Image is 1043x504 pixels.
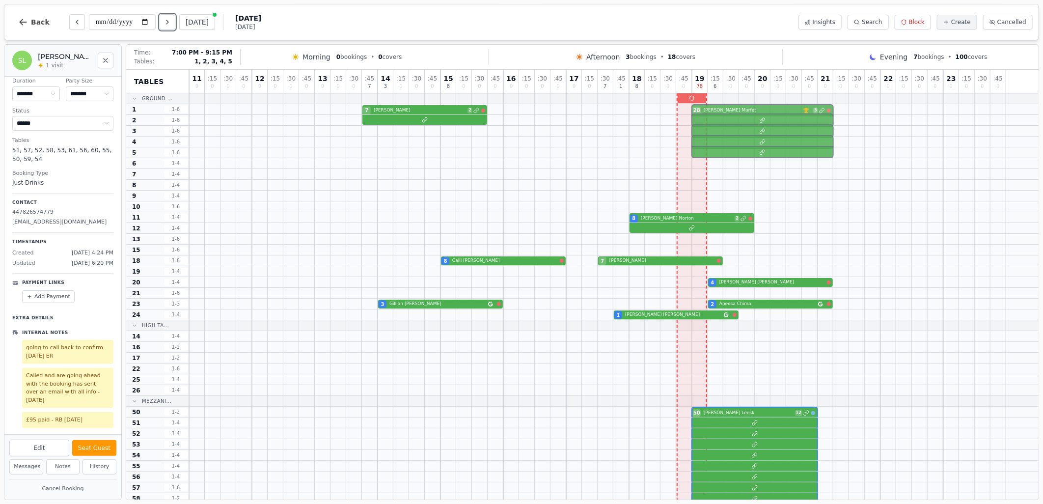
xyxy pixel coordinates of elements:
[915,76,924,82] span: : 30
[321,84,324,89] span: 0
[948,53,952,61] span: •
[10,10,57,34] button: Back
[616,76,626,82] span: : 45
[82,459,116,475] button: History
[142,397,171,405] span: Mezzani...
[648,76,657,82] span: : 15
[164,235,188,243] span: 1 - 6
[134,57,154,65] span: Tables:
[553,76,563,82] span: : 45
[839,84,842,89] span: 0
[745,84,748,89] span: 0
[399,84,402,89] span: 0
[26,372,110,404] p: Called and are going ahead with the booking has sent over an email with all info - [DATE]
[918,84,921,89] span: 0
[26,344,110,360] p: going to call back to confirm [DATE] ER
[134,77,164,86] span: Tables
[305,84,308,89] span: 0
[735,216,740,222] span: 2
[132,473,140,481] span: 56
[378,54,382,60] span: 0
[46,459,80,475] button: Notes
[883,75,893,82] span: 22
[164,149,188,156] span: 1 - 6
[619,84,622,89] span: 1
[164,462,188,470] span: 1 - 4
[235,13,261,23] span: [DATE]
[164,289,188,297] span: 1 - 6
[506,75,516,82] span: 16
[164,473,188,480] span: 1 - 4
[668,53,695,61] span: covers
[12,311,113,322] p: Extra Details
[462,84,465,89] span: 0
[601,76,610,82] span: : 30
[302,52,330,62] span: Morning
[937,15,977,29] button: Create
[651,84,654,89] span: 0
[132,333,140,340] span: 14
[12,259,35,268] span: Updated
[208,76,217,82] span: : 15
[142,322,169,329] span: High Ta...
[909,18,925,26] span: Block
[668,54,676,60] span: 18
[211,84,214,89] span: 0
[195,84,198,89] span: 0
[604,84,606,89] span: 7
[719,279,825,286] span: [PERSON_NAME] [PERSON_NAME]
[164,495,188,502] span: 1 - 2
[742,76,751,82] span: : 45
[132,149,136,157] span: 5
[805,76,814,82] span: : 45
[132,257,140,265] span: 18
[993,76,1003,82] span: : 45
[704,410,793,417] span: [PERSON_NAME] Leesk
[632,215,636,222] span: 8
[538,76,547,82] span: : 30
[792,84,795,89] span: 0
[914,54,918,60] span: 7
[962,76,971,82] span: : 15
[132,376,140,384] span: 25
[569,75,578,82] span: 17
[22,330,68,336] p: Internal Notes
[951,18,971,26] span: Create
[695,75,704,82] span: 19
[444,257,447,265] span: 8
[164,441,188,448] span: 1 - 4
[946,75,956,82] span: 23
[164,311,188,318] span: 1 - 4
[132,300,140,308] span: 23
[26,416,110,424] p: £95 paid - RB [DATE]
[933,84,936,89] span: 0
[541,84,544,89] span: 0
[132,462,140,470] span: 55
[428,76,437,82] span: : 45
[164,138,188,145] span: 1 - 6
[641,215,733,222] span: [PERSON_NAME] Norton
[132,268,140,276] span: 19
[848,15,888,29] button: Search
[164,419,188,426] span: 1 - 4
[38,52,92,61] h2: [PERSON_NAME] Leesk
[808,84,811,89] span: 0
[235,23,261,31] span: [DATE]
[142,95,173,102] span: Ground ...
[396,76,406,82] span: : 15
[9,440,69,456] button: Edit
[931,76,940,82] span: : 45
[132,203,140,211] span: 10
[895,15,931,29] button: Block
[371,53,374,61] span: •
[164,246,188,253] span: 1 - 6
[365,107,369,114] span: 7
[194,57,232,65] span: 1, 2, 3, 4, 5
[525,84,528,89] span: 0
[132,106,136,113] span: 1
[192,75,201,82] span: 11
[72,249,113,257] span: [DATE] 4:24 PM
[467,108,472,113] span: 2
[452,257,558,264] span: Calli [PERSON_NAME]
[666,84,669,89] span: 0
